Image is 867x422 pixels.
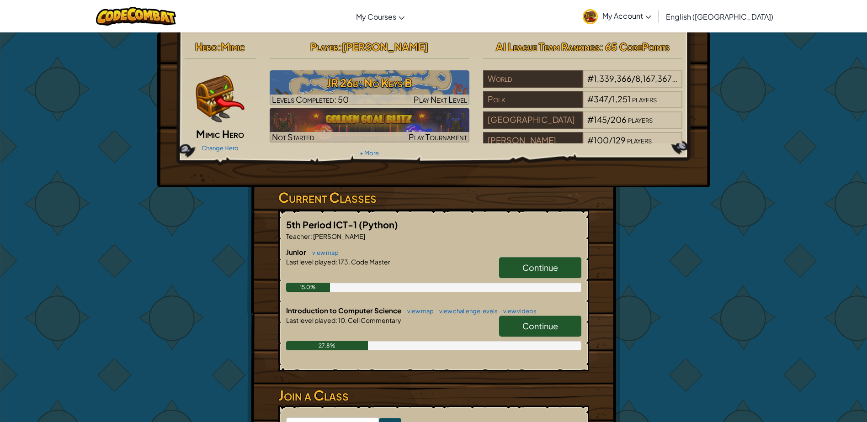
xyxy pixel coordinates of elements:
span: 206 [611,114,627,125]
span: 100 [594,135,609,145]
span: Last level played [286,258,335,266]
a: view challenge levels [435,307,498,315]
a: view videos [499,307,537,315]
a: My Account [578,2,656,31]
div: Polk [483,91,583,108]
span: / [609,135,612,145]
div: 27.8% [286,341,368,350]
span: Cell Commentary [347,316,401,324]
span: 129 [612,135,626,145]
span: Junior [286,248,308,256]
span: : 65 CodePoints [600,40,670,53]
span: # [587,135,594,145]
div: 15.0% [286,283,330,292]
a: World#1,339,366/8,167,367players [483,79,683,90]
span: 347 [594,94,608,104]
span: Not Started [272,132,314,142]
span: Teacher [286,232,310,240]
span: : [217,40,221,53]
span: Play Next Level [414,94,467,105]
span: Mimic Hero [196,127,244,140]
span: Last level played [286,316,335,324]
span: Levels Completed: 50 [272,94,349,105]
div: [GEOGRAPHIC_DATA] [483,111,583,129]
span: : [338,40,342,53]
div: World [483,70,583,88]
span: / [608,94,612,104]
span: (Python) [359,219,398,230]
img: CodeCombat logo [96,7,176,26]
a: My Courses [351,4,409,29]
img: Codecombat-Pets-Mimic-01.png [191,70,246,125]
span: 5th Period ICT-1 [286,219,359,230]
h3: Current Classes [278,187,589,208]
span: Hero [195,40,217,53]
span: # [587,114,594,125]
a: Not StartedPlay Tournament [270,108,469,142]
div: [PERSON_NAME] [483,132,583,149]
img: avatar [583,9,598,24]
span: 1,251 [612,94,631,104]
span: 145 [594,114,607,125]
span: : [310,232,312,240]
span: [PERSON_NAME] [312,232,365,240]
span: : [335,258,337,266]
a: view map [308,249,339,256]
span: # [587,94,594,104]
span: 10. [337,316,347,324]
span: players [632,94,657,104]
h3: JR 26b: No Keys B [270,73,469,93]
span: players [627,135,652,145]
span: Introduction to Computer Science [286,306,403,315]
span: 173. [337,258,350,266]
span: / [607,114,611,125]
span: My Account [602,11,651,21]
span: Continue [522,262,558,273]
span: : [335,316,337,324]
span: 8,167,367 [635,73,677,84]
span: My Courses [356,12,396,21]
span: players [628,114,653,125]
a: [PERSON_NAME]#100/129players [483,141,683,151]
a: view map [403,307,434,315]
a: Polk#347/1,251players [483,100,683,110]
span: Mimic [221,40,245,53]
span: / [632,73,635,84]
span: Play Tournament [409,132,467,142]
a: + More [360,149,379,157]
a: English ([GEOGRAPHIC_DATA]) [661,4,778,29]
a: [GEOGRAPHIC_DATA]#145/206players [483,120,683,131]
span: [PERSON_NAME] [342,40,428,53]
span: Continue [522,321,558,331]
span: # [587,73,594,84]
h3: Join a Class [278,385,589,406]
img: JR 26b: No Keys B [270,70,469,105]
span: 1,339,366 [594,73,632,84]
img: Golden Goal [270,108,469,142]
a: Play Next Level [270,70,469,105]
span: English ([GEOGRAPHIC_DATA]) [666,12,773,21]
span: Player [310,40,338,53]
a: Change Hero [202,144,239,152]
span: Code Master [350,258,390,266]
span: AI League Team Rankings [496,40,600,53]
